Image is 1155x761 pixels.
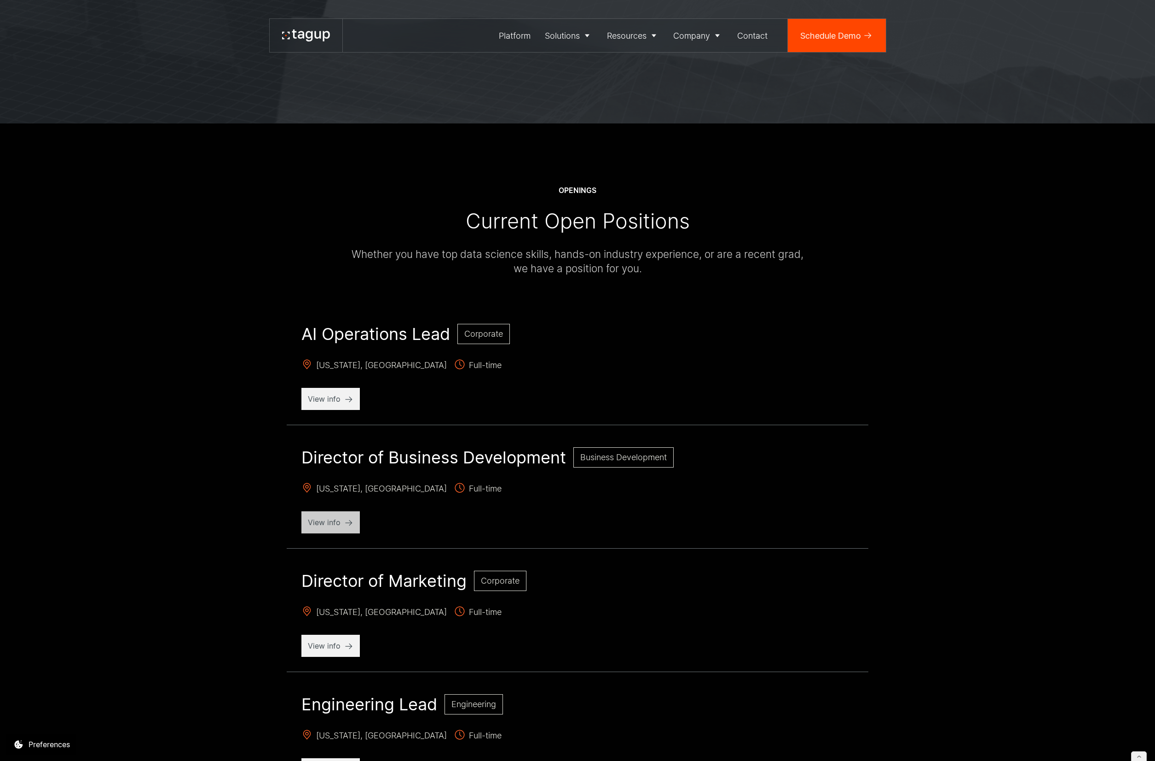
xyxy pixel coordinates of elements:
[451,699,496,709] span: Engineering
[545,29,580,42] div: Solutions
[481,576,520,585] span: Corporate
[538,19,600,52] a: Solutions
[301,359,447,373] span: [US_STATE], [GEOGRAPHIC_DATA]
[301,324,450,344] h2: AI Operations Lead
[580,452,667,462] span: Business Development
[301,729,447,743] span: [US_STATE], [GEOGRAPHIC_DATA]
[607,29,647,42] div: Resources
[491,19,538,52] a: Platform
[454,482,502,497] span: Full-time
[499,29,531,42] div: Platform
[600,19,666,52] a: Resources
[301,694,437,714] h2: Engineering Lead
[559,186,596,196] div: OPENINGS
[800,29,861,42] div: Schedule Demo
[301,447,566,468] h2: Director of Business Development
[454,729,502,743] span: Full-time
[308,517,353,528] p: View info
[301,606,447,620] span: [US_STATE], [GEOGRAPHIC_DATA]
[466,208,690,234] div: Current Open Positions
[464,329,503,339] span: Corporate
[301,482,447,497] span: [US_STATE], [GEOGRAPHIC_DATA]
[308,640,353,651] p: View info
[454,359,502,373] span: Full-time
[666,19,730,52] a: Company
[673,29,710,42] div: Company
[788,19,886,52] a: Schedule Demo
[29,739,70,750] div: Preferences
[308,393,353,404] p: View info
[350,247,805,276] div: Whether you have top data science skills, hands-on industry experience, or are a recent grad, we ...
[737,29,768,42] div: Contact
[301,571,467,591] h2: Director of Marketing
[730,19,775,52] a: Contact
[454,606,502,620] span: Full-time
